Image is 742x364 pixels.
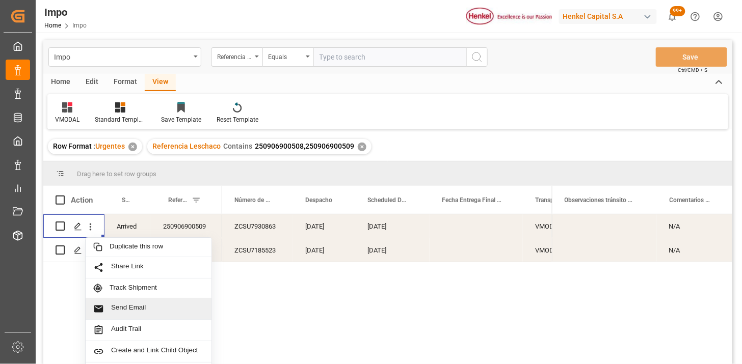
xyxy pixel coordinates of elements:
[145,74,176,91] div: View
[293,214,355,238] div: [DATE]
[95,142,125,150] span: Urgentes
[104,214,151,238] div: Arrived
[262,47,313,67] button: open menu
[684,5,707,28] button: Help Center
[466,47,488,67] button: search button
[53,142,95,150] span: Row Format :
[657,238,732,262] div: N/A
[559,7,661,26] button: Henkel Capital S.A
[95,115,146,124] div: Standard Templates
[535,197,584,204] span: Transporte Nal. (Nombre#Caja)
[234,197,272,204] span: Número de Contenedor
[217,50,252,62] div: Referencia Leschaco
[151,214,222,238] div: 250906900509
[466,8,552,25] img: Henkel%20logo.jpg_1689854090.jpg
[565,197,636,204] span: Observaciones tránsito última milla
[77,170,156,178] span: Drag here to set row groups
[305,197,332,204] span: Despacho
[222,214,293,238] div: ZCSU7930863
[217,115,258,124] div: Reset Template
[670,197,711,204] span: Comentarios Contenedor
[358,143,366,151] div: ✕
[71,195,93,205] div: Action
[152,142,221,150] span: Referencia Leschaco
[44,22,61,29] a: Home
[670,6,685,16] span: 99+
[223,142,252,150] span: Contains
[355,238,430,262] div: [DATE]
[559,9,657,24] div: Henkel Capital S.A
[128,143,137,151] div: ✕
[168,197,188,204] span: Referencia Leschaco
[43,238,222,262] div: Press SPACE to select this row.
[106,74,145,91] div: Format
[48,47,201,67] button: open menu
[367,197,408,204] span: Scheduled Delivery Date
[661,5,684,28] button: show 100 new notifications
[55,115,79,124] div: VMODAL
[44,5,87,20] div: Impo
[211,47,262,67] button: open menu
[656,47,727,67] button: Save
[523,214,605,238] div: VMODAL / ROFE
[161,115,201,124] div: Save Template
[523,238,605,262] div: VMODAL / ROFE
[43,214,222,238] div: Press SPACE to select this row.
[255,142,354,150] span: 250906900508,250906900509
[313,47,466,67] input: Type to search
[657,214,732,238] div: N/A
[442,197,501,204] span: Fecha Entrega Final en [GEOGRAPHIC_DATA]
[43,74,78,91] div: Home
[293,238,355,262] div: [DATE]
[122,197,129,204] span: Status
[678,66,708,74] span: Ctrl/CMD + S
[222,238,293,262] div: ZCSU7185523
[552,238,732,262] div: Press SPACE to select this row.
[355,214,430,238] div: [DATE]
[268,50,303,62] div: Equals
[552,214,732,238] div: Press SPACE to select this row.
[54,50,190,63] div: Impo
[78,74,106,91] div: Edit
